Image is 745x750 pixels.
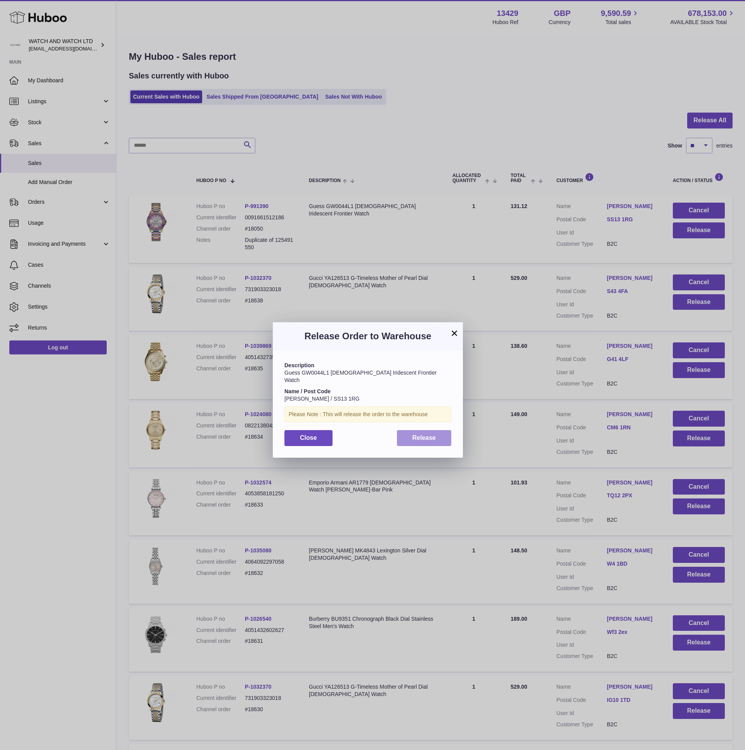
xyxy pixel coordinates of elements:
[412,434,436,441] span: Release
[300,434,317,441] span: Close
[397,430,452,446] button: Release
[284,430,333,446] button: Close
[284,406,451,422] div: Please Note : This will release the order to the warehouse
[284,370,437,383] span: Guess GW0044L1 [DEMOGRAPHIC_DATA] Iridescent Frontier Watch
[284,388,331,394] strong: Name / Post Code
[284,330,451,342] h3: Release Order to Warehouse
[284,362,314,368] strong: Description
[284,396,360,402] span: [PERSON_NAME] / SS13 1RG
[450,328,459,338] button: ×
